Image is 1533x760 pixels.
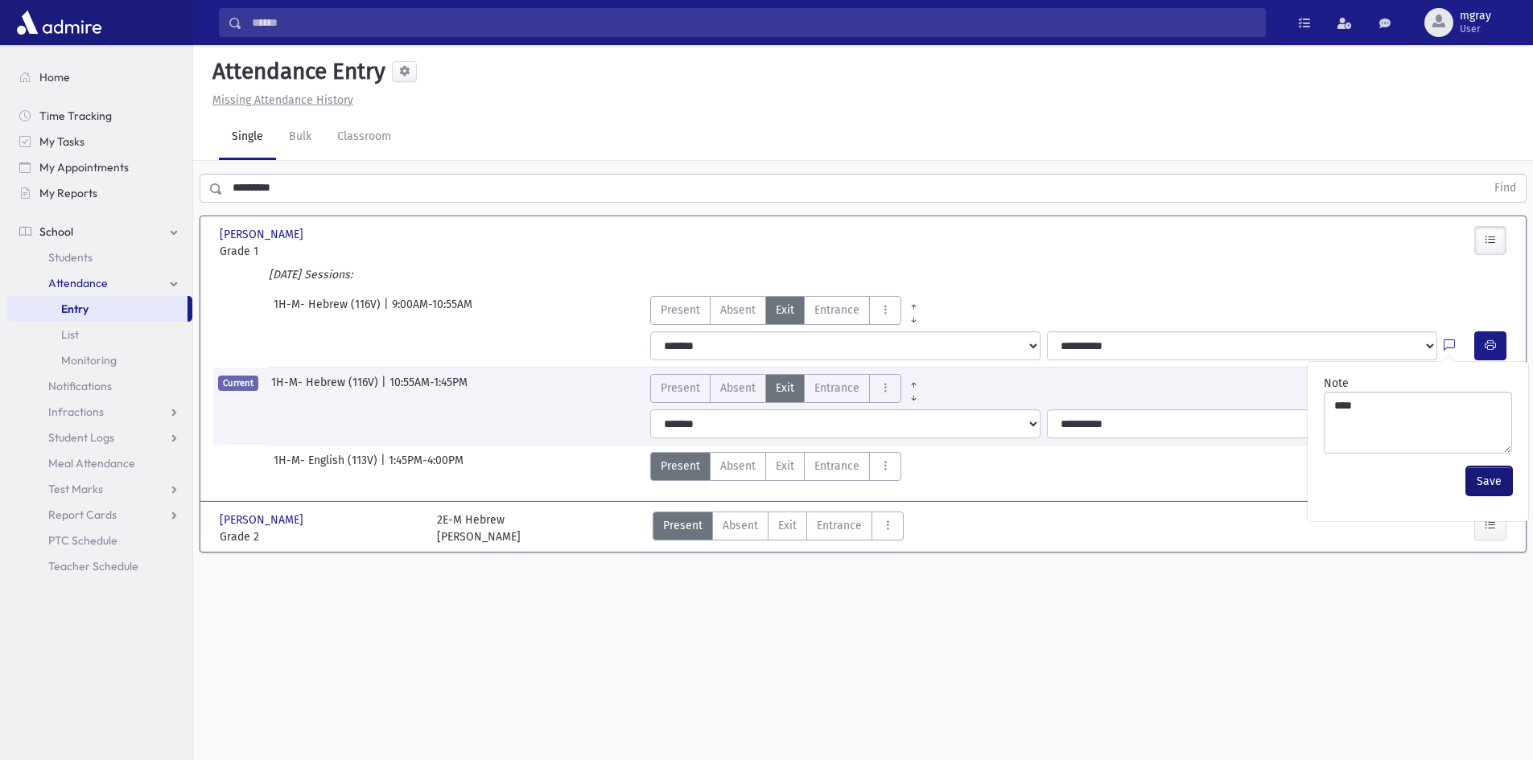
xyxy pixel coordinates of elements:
a: Time Tracking [6,103,192,129]
span: Grade 2 [220,528,421,545]
a: Classroom [324,115,404,160]
div: AttTypes [650,452,901,481]
span: | [381,452,389,481]
span: 1:45PM-4:00PM [389,452,464,481]
span: Present [661,302,700,318]
a: Meal Attendance [6,450,192,476]
a: Student Logs [6,425,192,450]
a: My Reports [6,180,192,206]
span: Entrance [817,517,862,534]
span: Current [218,376,258,391]
span: Grade 1 [220,243,421,260]
span: Entry [61,302,89,316]
a: Notifications [6,373,192,399]
a: PTC Schedule [6,528,192,553]
span: Absent [720,458,756,474]
span: Report Cards [48,507,117,522]
img: AdmirePro [13,6,105,39]
div: 2E-M Hebrew [PERSON_NAME] [437,511,521,545]
a: All Later [901,309,926,322]
span: 1H-M- English (113V) [274,452,381,481]
i: [DATE] Sessions: [269,268,352,281]
a: School [6,219,192,244]
span: Entrance [814,380,859,396]
span: Test Marks [48,482,103,496]
span: mgray [1460,10,1491,23]
button: Save [1466,466,1512,495]
u: Missing Attendance History [212,93,353,107]
a: Single [219,115,276,160]
label: Note [1324,375,1349,392]
a: Entry [6,296,188,322]
a: Monitoring [6,347,192,373]
a: Test Marks [6,476,192,502]
span: Entrance [814,458,859,474]
span: | [381,374,389,403]
span: Absent [723,517,758,534]
span: My Appointments [39,160,129,175]
span: Exit [778,517,797,534]
span: Time Tracking [39,109,112,123]
span: Absent [720,380,756,396]
span: Monitoring [61,353,117,368]
span: School [39,224,73,239]
span: Attendance [48,276,108,290]
span: User [1460,23,1491,35]
a: Report Cards [6,502,192,528]
a: Infractions [6,399,192,425]
a: My Tasks [6,129,192,154]
span: Absent [720,302,756,318]
span: [PERSON_NAME] [220,511,307,528]
div: AttTypes [653,511,904,545]
span: Notifications [48,379,112,393]
span: My Tasks [39,134,84,149]
div: AttTypes [650,374,926,403]
span: Entrance [814,302,859,318]
span: Exit [776,302,794,318]
span: Present [661,458,700,474]
span: Students [48,250,93,265]
span: | [384,296,392,325]
span: Present [663,517,703,534]
span: Exit [776,380,794,396]
span: 9:00AM-10:55AM [392,296,472,325]
span: Infractions [48,405,104,419]
span: List [61,327,79,342]
h5: Attendance Entry [206,58,385,85]
span: Home [39,70,70,84]
a: My Appointments [6,154,192,180]
span: 1H-M- Hebrew (116V) [271,374,381,403]
div: AttTypes [650,296,926,325]
a: All Prior [901,296,926,309]
input: Search [242,8,1265,37]
span: [PERSON_NAME] [220,226,307,243]
span: Present [661,380,700,396]
a: Teacher Schedule [6,553,192,579]
span: 1H-M- Hebrew (116V) [274,296,384,325]
span: PTC Schedule [48,533,117,548]
a: List [6,322,192,347]
span: Meal Attendance [48,456,135,470]
a: Attendance [6,270,192,296]
a: Students [6,244,192,270]
a: Bulk [276,115,324,160]
span: My Reports [39,186,97,200]
span: 10:55AM-1:45PM [389,374,468,403]
a: Home [6,64,192,90]
span: Teacher Schedule [48,559,138,573]
a: Missing Attendance History [206,93,353,107]
button: Find [1485,175,1526,202]
span: Student Logs [48,430,114,445]
span: Exit [776,458,794,474]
